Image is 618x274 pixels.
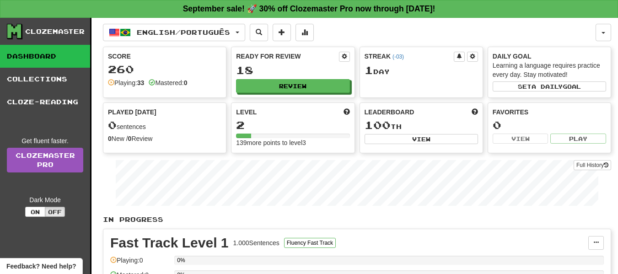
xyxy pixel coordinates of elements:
[108,135,112,142] strong: 0
[7,136,83,145] div: Get fluent faster.
[493,81,606,91] button: Seta dailygoal
[103,24,245,41] button: English/Português
[183,4,435,13] strong: September sale! 🚀 30% off Clozemaster Pro now through [DATE]!
[392,54,404,60] a: (-03)
[103,215,611,224] p: In Progress
[472,107,478,117] span: This week in points, UTC
[236,52,339,61] div: Ready for Review
[493,61,606,79] div: Learning a language requires practice every day. Stay motivated!
[365,52,454,61] div: Streak
[344,107,350,117] span: Score more points to level up
[6,262,76,271] span: Open feedback widget
[7,195,83,204] div: Dark Mode
[236,107,257,117] span: Level
[110,256,170,271] div: Playing: 0
[137,28,230,36] span: English / Português
[108,134,221,143] div: New / Review
[108,78,144,87] div: Playing:
[108,107,156,117] span: Played [DATE]
[493,107,606,117] div: Favorites
[296,24,314,41] button: More stats
[273,24,291,41] button: Add sentence to collection
[128,135,132,142] strong: 0
[365,118,391,131] span: 100
[365,64,373,76] span: 1
[365,64,478,76] div: Day
[110,236,229,250] div: Fast Track Level 1
[108,119,221,131] div: sentences
[550,134,606,144] button: Play
[149,78,187,87] div: Mastered:
[365,119,478,131] div: th
[137,79,145,86] strong: 33
[365,107,414,117] span: Leaderboard
[45,207,65,217] button: Off
[284,238,336,248] button: Fluency Fast Track
[108,118,117,131] span: 0
[493,119,606,131] div: 0
[236,64,349,76] div: 18
[108,64,221,75] div: 260
[574,160,611,170] button: Full History
[236,119,349,131] div: 2
[493,52,606,61] div: Daily Goal
[233,238,279,247] div: 1.000 Sentences
[7,148,83,172] a: ClozemasterPro
[108,52,221,61] div: Score
[236,79,349,93] button: Review
[25,207,45,217] button: On
[25,27,85,36] div: Clozemaster
[250,24,268,41] button: Search sentences
[532,83,563,90] span: a daily
[184,79,188,86] strong: 0
[236,138,349,147] div: 139 more points to level 3
[365,134,478,144] button: View
[493,134,548,144] button: View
